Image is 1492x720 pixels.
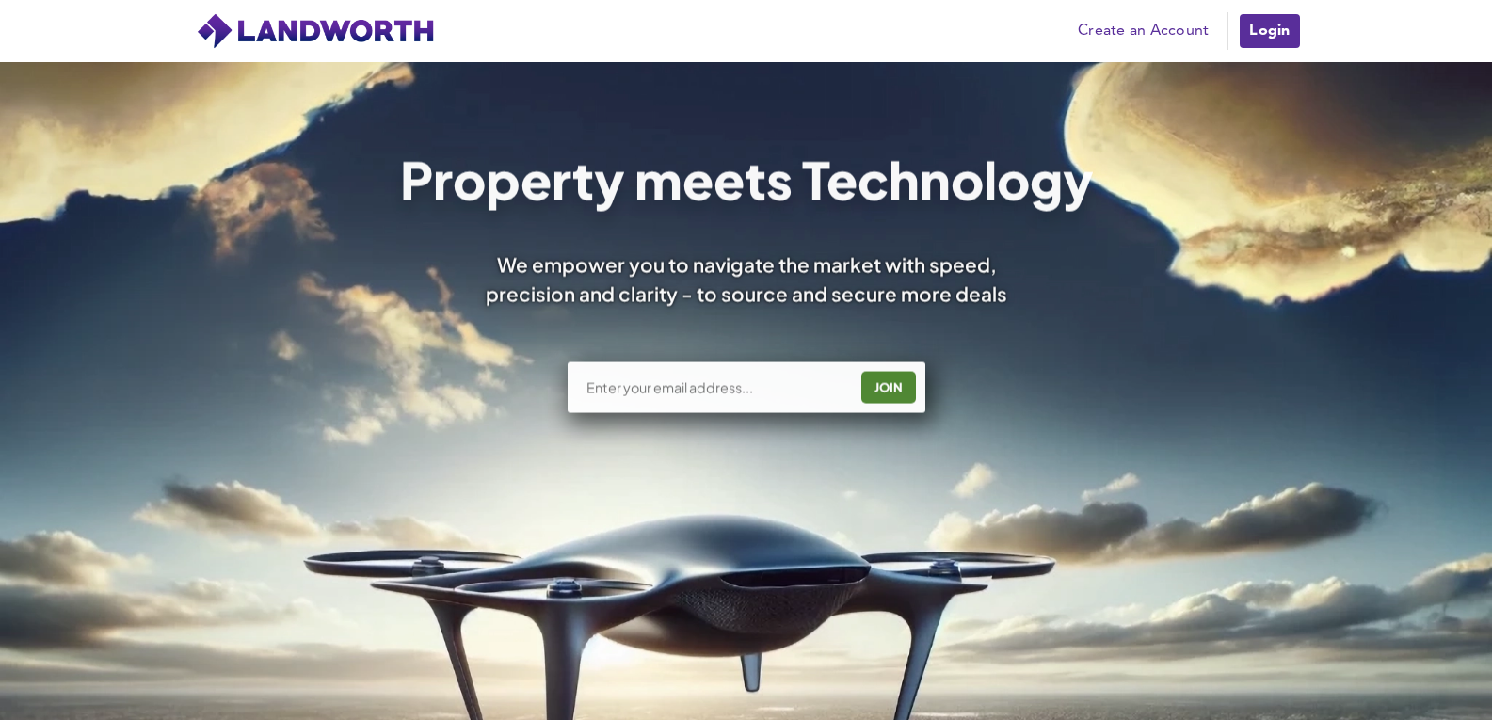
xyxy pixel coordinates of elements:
h1: Property meets Technology [399,154,1093,205]
div: We empower you to navigate the market with speed, precision and clarity - to source and secure mo... [460,250,1033,309]
div: JOIN [867,372,910,402]
input: Enter your email address... [585,378,847,397]
a: Create an Account [1068,17,1218,45]
a: Login [1238,12,1301,50]
button: JOIN [861,371,916,403]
